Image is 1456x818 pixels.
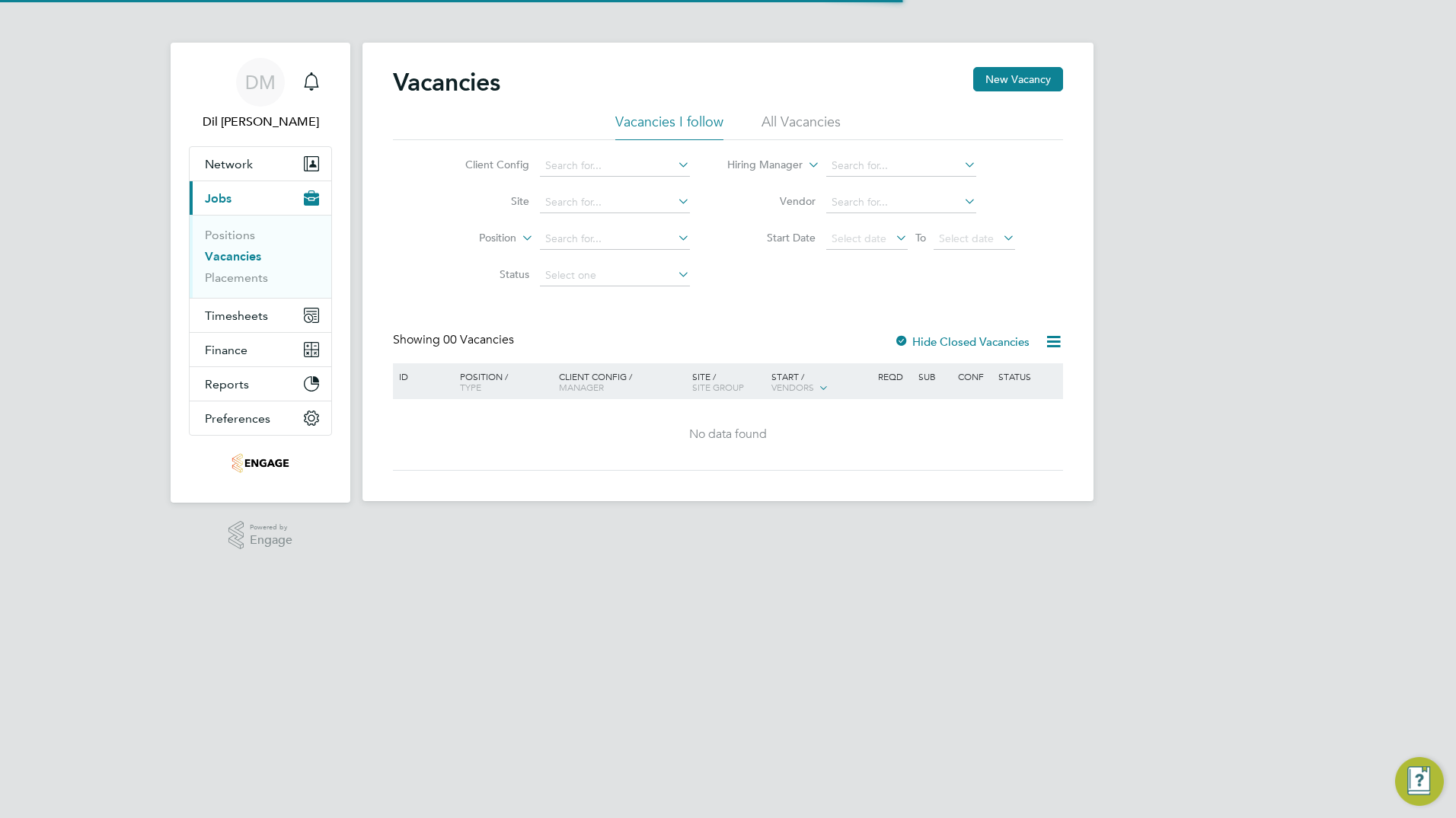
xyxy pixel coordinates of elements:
span: Reports [205,377,249,391]
span: Timesheets [205,308,268,323]
input: Search for... [540,155,690,177]
div: Conf [954,363,994,389]
span: Engage [250,534,292,547]
a: Placements [205,270,268,285]
span: DM [245,72,276,92]
label: Site [442,194,529,208]
label: Hide Closed Vacancies [894,334,1030,349]
span: Site Group [692,381,744,393]
div: Reqd [874,363,914,389]
span: Select date [939,232,994,245]
div: Client Config / [555,363,688,400]
label: Start Date [728,231,816,244]
input: Search for... [540,228,690,250]
div: Jobs [190,215,331,298]
input: Search for... [826,192,976,213]
nav: Main navigation [171,43,350,503]
div: Status [995,363,1061,389]
a: Vacancies [205,249,261,264]
button: Jobs [190,181,331,215]
button: Finance [190,333,331,366]
div: Showing [393,332,517,348]
span: Finance [205,343,247,357]
button: Reports [190,367,331,401]
a: DMDil [PERSON_NAME] [189,58,332,131]
label: Position [429,231,516,246]
label: Vendor [728,194,816,208]
button: Engage Resource Center [1395,757,1444,806]
input: Search for... [826,155,976,177]
span: Type [460,381,481,393]
li: Vacancies I follow [615,113,723,140]
span: Jobs [205,191,231,206]
span: Select date [832,232,886,245]
span: To [911,228,931,248]
span: Vendors [771,381,814,393]
label: Status [442,267,529,281]
button: Network [190,147,331,181]
div: Sub [915,363,954,389]
div: Position / [449,363,555,400]
label: Client Config [442,158,529,171]
button: New Vacancy [973,67,1063,91]
a: Positions [205,228,255,242]
h2: Vacancies [393,67,500,97]
div: Site / [688,363,768,400]
a: Go to home page [189,451,332,475]
span: 00 Vacancies [443,332,514,347]
span: Powered by [250,521,292,534]
span: Dil Mistry [189,113,332,131]
a: Powered byEngage [228,521,293,550]
div: Start / [768,363,874,401]
li: All Vacancies [762,113,841,140]
input: Select one [540,265,690,286]
label: Hiring Manager [715,158,803,173]
span: Network [205,157,253,171]
div: No data found [395,427,1061,443]
input: Search for... [540,192,690,213]
span: Manager [559,381,604,393]
span: Preferences [205,411,270,426]
div: ID [395,363,449,389]
img: optima-uk-logo-retina.png [231,451,289,475]
button: Preferences [190,401,331,435]
button: Timesheets [190,299,331,332]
